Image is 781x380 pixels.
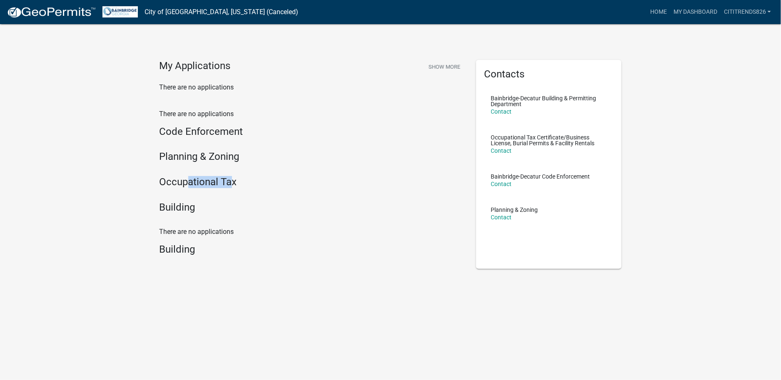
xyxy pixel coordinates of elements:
[491,95,607,107] p: Bainbridge-Decatur Building & Permitting Department
[491,147,512,154] a: Contact
[491,108,512,115] a: Contact
[160,82,464,92] p: There are no applications
[160,227,464,237] p: There are no applications
[102,6,138,17] img: City of Bainbridge, Georgia (Canceled)
[670,4,721,20] a: My Dashboard
[160,151,464,163] h4: Planning & Zoning
[160,109,464,119] p: There are no applications
[160,60,231,72] h4: My Applications
[491,174,590,179] p: Bainbridge-Decatur Code Enforcement
[491,181,512,187] a: Contact
[160,243,464,256] h4: Building
[491,214,512,221] a: Contact
[145,5,299,19] a: City of [GEOGRAPHIC_DATA], [US_STATE] (Canceled)
[721,4,774,20] a: Cititrends826
[160,201,464,214] h4: Building
[647,4,670,20] a: Home
[425,60,464,74] button: Show More
[160,176,464,188] h4: Occupational Tax
[491,207,538,213] p: Planning & Zoning
[484,68,614,80] h5: Contacts
[491,134,607,146] p: Occupational Tax Certificate/Business License, Burial Permits & Facility Rentals
[160,126,464,138] h4: Code Enforcement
